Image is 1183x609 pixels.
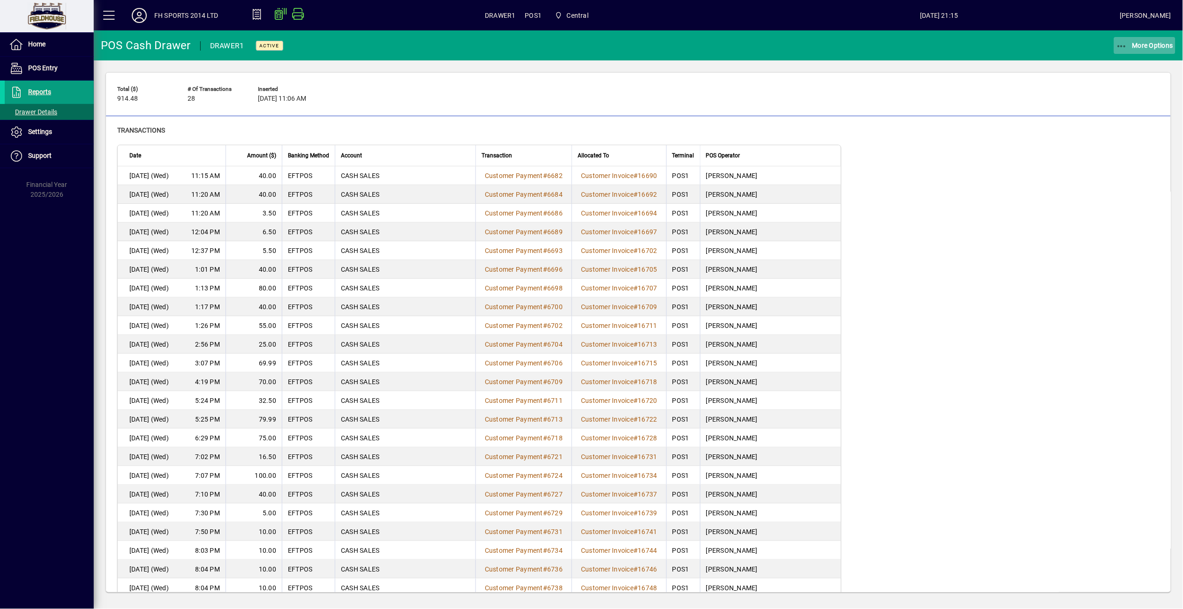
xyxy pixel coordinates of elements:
td: [PERSON_NAME] [700,316,841,335]
span: Customer Invoice [581,584,633,592]
td: EFTPOS [282,204,335,223]
td: CASH SALES [335,260,475,279]
div: [PERSON_NAME] [1120,8,1171,23]
span: Customer Invoice [581,247,633,254]
span: Customer Payment [485,359,543,367]
a: Customer Invoice#16737 [578,489,661,499]
span: Customer Payment [485,209,543,217]
span: # [543,509,547,517]
span: DRAWER1 [485,8,515,23]
span: Customer Invoice [581,359,633,367]
a: Customer Invoice#16722 [578,414,661,424]
span: Support [28,152,52,159]
span: [DATE] (Wed) [129,302,169,312]
span: 1:13 PM [195,283,220,293]
a: Customer Payment#6689 [482,227,566,237]
span: 16731 [638,453,657,460]
span: # [633,547,638,554]
span: # [543,191,547,198]
span: 16709 [638,303,657,311]
span: 914.48 [117,95,138,103]
td: POS1 [666,260,700,279]
span: 16715 [638,359,657,367]
span: 6684 [547,191,563,198]
span: # [543,434,547,442]
td: CASH SALES [335,279,475,297]
span: 11:15 AM [191,171,220,180]
a: Support [5,144,94,168]
span: Customer Invoice [581,453,633,460]
a: Customer Payment#6721 [482,452,566,462]
span: 16728 [638,434,657,442]
span: POS Entry [28,64,58,72]
span: Central [551,7,592,24]
td: 55.00 [226,316,282,335]
span: # [633,453,638,460]
span: Reports [28,88,51,96]
span: Customer Payment [485,247,543,254]
a: Customer Payment#6731 [482,527,566,537]
div: FH SPORTS 2014 LTD [154,8,218,23]
span: # [633,209,638,217]
td: EFTPOS [282,335,335,354]
span: Amount ($) [247,150,276,161]
a: Settings [5,120,94,144]
td: 6.50 [226,223,282,241]
a: Customer Payment#6684 [482,189,566,200]
span: # [543,584,547,592]
a: Home [5,33,94,56]
span: 16748 [638,584,657,592]
td: CASH SALES [335,204,475,223]
span: Customer Invoice [581,209,633,217]
span: Customer Payment [485,472,543,479]
span: 16705 [638,266,657,273]
span: 6686 [547,209,563,217]
span: # [543,565,547,573]
span: Transactions [117,126,165,134]
a: Customer Payment#6682 [482,171,566,181]
span: # [633,378,638,386]
td: [PERSON_NAME] [700,335,841,354]
td: 5.50 [226,241,282,260]
a: Customer Invoice#16739 [578,508,661,518]
td: CASH SALES [335,354,475,372]
span: 6718 [547,434,563,442]
span: # [633,247,638,254]
span: 12:37 PM [191,246,220,255]
span: 16694 [638,209,657,217]
span: [DATE] (Wed) [129,227,169,237]
span: Customer Payment [485,584,543,592]
span: Customer Invoice [581,434,633,442]
span: # [543,172,547,179]
a: Customer Invoice#16694 [578,208,661,218]
span: # [633,434,638,442]
td: POS1 [666,185,700,204]
span: # [543,547,547,554]
span: Customer Payment [485,434,543,442]
span: # [633,472,638,479]
span: [DATE] 11:06 AM [258,95,306,103]
span: Customer Payment [485,322,543,329]
a: Customer Payment#6686 [482,208,566,218]
td: [PERSON_NAME] [700,204,841,223]
span: Customer Invoice [581,509,633,517]
a: Customer Payment#6724 [482,470,566,481]
span: Customer Payment [485,397,543,404]
a: Customer Payment#6718 [482,433,566,443]
span: 6706 [547,359,563,367]
span: [DATE] (Wed) [129,265,169,274]
span: # [633,565,638,573]
span: POS1 [525,8,542,23]
td: [PERSON_NAME] [700,297,841,316]
span: Terminal [672,150,694,161]
span: Transaction [482,150,512,161]
span: 16737 [638,490,657,498]
td: POS1 [666,279,700,297]
span: Active [260,43,279,49]
span: Customer Payment [485,528,543,535]
a: Customer Invoice#16705 [578,264,661,275]
a: Customer Invoice#16741 [578,527,661,537]
a: POS Entry [5,57,94,80]
button: More Options [1114,37,1176,54]
span: 6704 [547,341,563,348]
